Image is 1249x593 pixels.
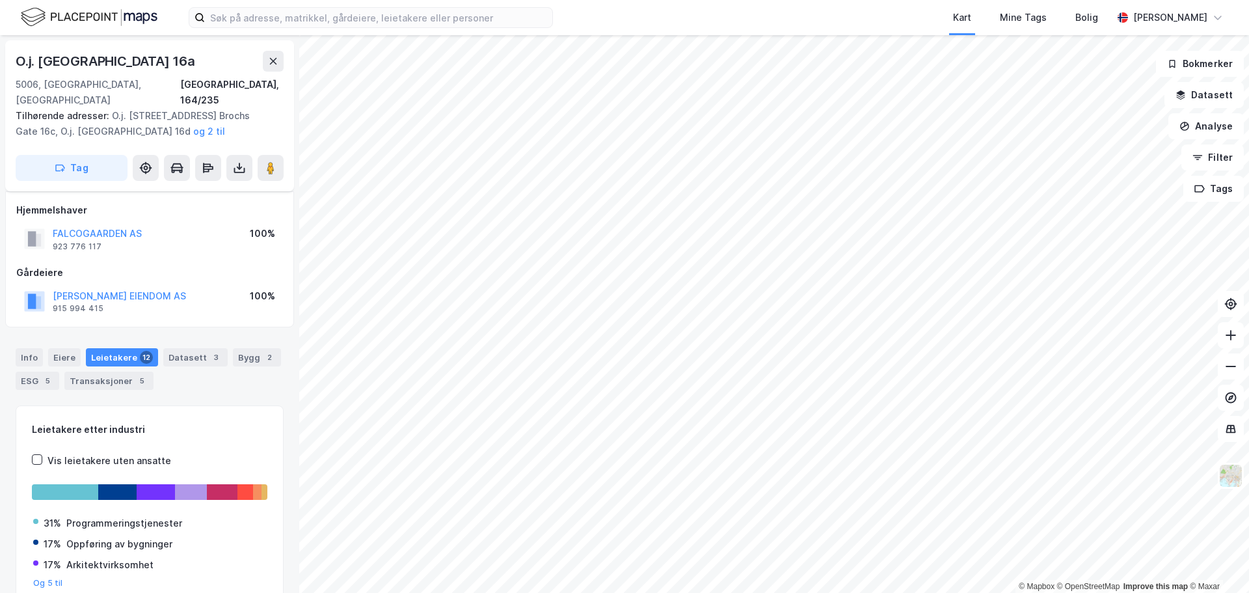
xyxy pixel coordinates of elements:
div: 3 [209,351,222,364]
img: logo.f888ab2527a4732fd821a326f86c7f29.svg [21,6,157,29]
a: OpenStreetMap [1057,582,1120,591]
div: Programmeringstjenester [66,516,182,531]
div: 17% [44,536,61,552]
div: 31% [44,516,61,531]
div: Bolig [1075,10,1098,25]
div: Bygg [233,348,281,366]
span: Tilhørende adresser: [16,110,112,121]
iframe: Chat Widget [1184,531,1249,593]
div: Info [16,348,43,366]
div: Kart [953,10,971,25]
div: Kontrollprogram for chat [1184,531,1249,593]
div: [GEOGRAPHIC_DATA], 164/235 [180,77,284,108]
div: Mine Tags [1000,10,1047,25]
div: 5 [41,374,54,387]
div: 100% [250,226,275,241]
div: 5 [135,374,148,387]
a: Improve this map [1123,582,1188,591]
div: Arkitektvirksomhet [66,557,154,573]
div: Datasett [163,348,228,366]
div: Leietakere etter industri [32,422,267,437]
input: Søk på adresse, matrikkel, gårdeiere, leietakere eller personer [205,8,552,27]
div: 923 776 117 [53,241,101,252]
img: Z [1218,463,1243,488]
div: Gårdeiere [16,265,283,281]
div: Hjemmelshaver [16,202,283,218]
div: Eiere [48,348,81,366]
button: Tag [16,155,128,181]
div: 17% [44,557,61,573]
div: O.j. [GEOGRAPHIC_DATA] 16a [16,51,198,72]
div: 915 994 415 [53,303,103,314]
div: 12 [140,351,153,364]
div: 2 [263,351,276,364]
button: Datasett [1164,82,1244,108]
button: Bokmerker [1156,51,1244,77]
div: [PERSON_NAME] [1133,10,1207,25]
button: Tags [1183,176,1244,202]
div: 100% [250,288,275,304]
div: 5006, [GEOGRAPHIC_DATA], [GEOGRAPHIC_DATA] [16,77,180,108]
a: Mapbox [1019,582,1054,591]
div: O.j. [STREET_ADDRESS] Brochs Gate 16c, O.j. [GEOGRAPHIC_DATA] 16d [16,108,273,139]
div: ESG [16,372,59,390]
button: Filter [1181,145,1244,171]
div: Vis leietakere uten ansatte [47,453,171,469]
div: Transaksjoner [64,372,154,390]
div: Leietakere [86,348,158,366]
button: Og 5 til [33,578,63,588]
button: Analyse [1168,113,1244,139]
div: Oppføring av bygninger [66,536,172,552]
